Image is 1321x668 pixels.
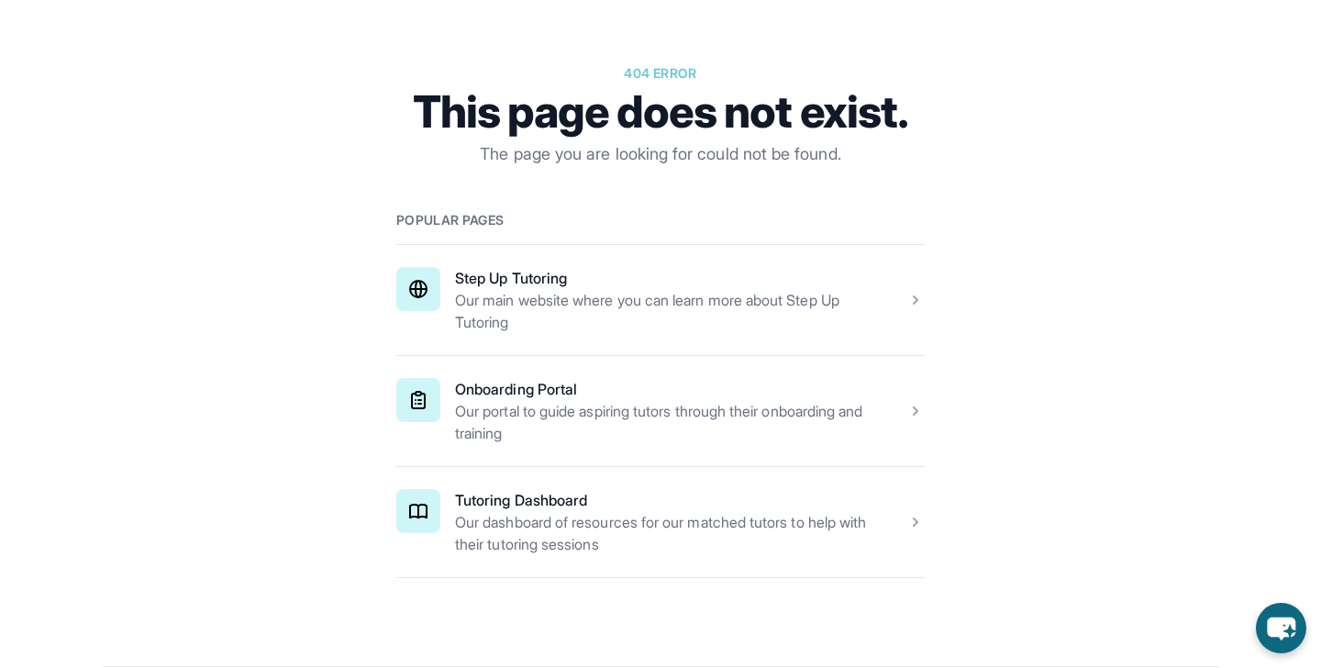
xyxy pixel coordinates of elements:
h2: Popular pages [396,211,925,229]
a: Tutoring Dashboard [455,491,587,509]
h1: This page does not exist. [396,90,925,134]
button: chat-button [1256,603,1306,653]
p: 404 error [396,64,925,83]
p: The page you are looking for could not be found. [396,141,925,167]
a: Step Up Tutoring [455,269,567,287]
a: Onboarding Portal [455,380,577,398]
